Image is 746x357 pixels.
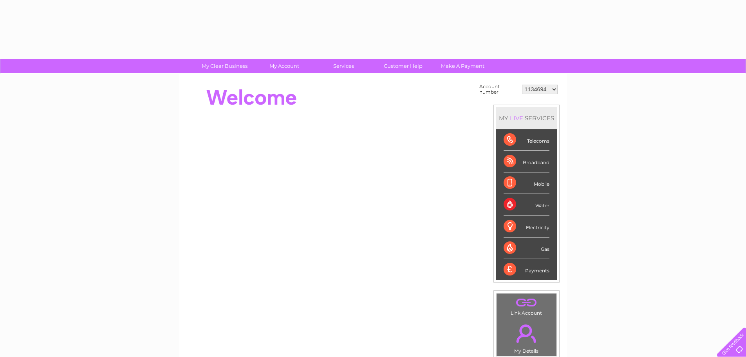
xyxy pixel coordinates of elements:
td: My Details [496,318,557,356]
td: Account number [477,82,520,97]
a: My Clear Business [192,59,257,73]
div: Payments [504,259,549,280]
div: LIVE [508,114,525,122]
div: Gas [504,237,549,259]
div: Electricity [504,216,549,237]
a: . [499,320,555,347]
a: Services [311,59,376,73]
div: Broadband [504,151,549,172]
a: Make A Payment [430,59,495,73]
div: MY SERVICES [496,107,557,129]
td: Link Account [496,293,557,318]
div: Telecoms [504,129,549,151]
div: Water [504,194,549,216]
a: Customer Help [371,59,435,73]
a: . [499,295,555,309]
a: My Account [252,59,316,73]
div: Mobile [504,172,549,194]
